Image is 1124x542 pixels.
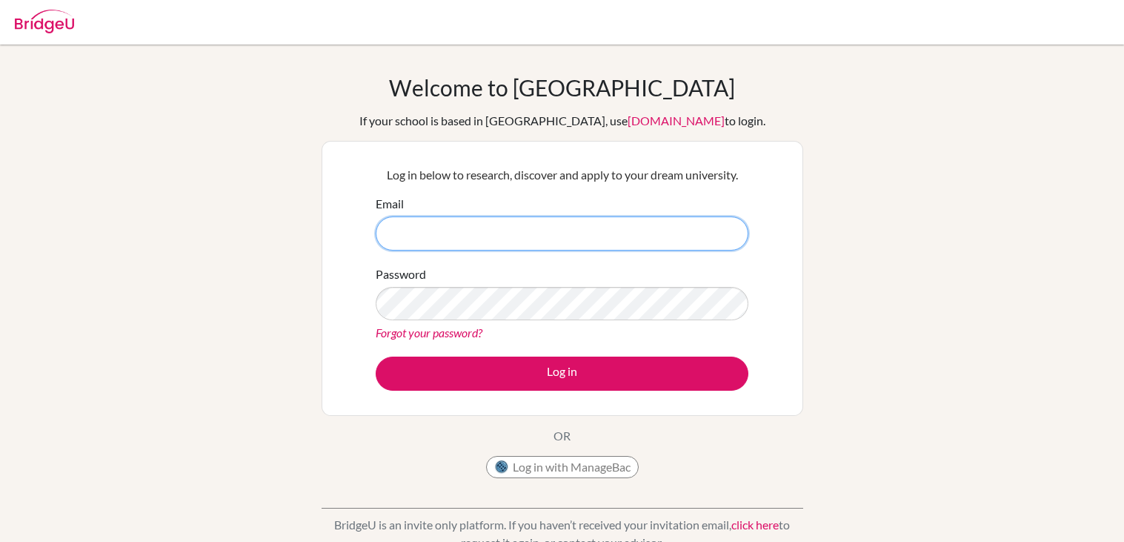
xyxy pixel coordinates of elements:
a: [DOMAIN_NAME] [628,113,725,128]
a: Forgot your password? [376,325,482,340]
label: Password [376,265,426,283]
label: Email [376,195,404,213]
div: If your school is based in [GEOGRAPHIC_DATA], use to login. [359,112,765,130]
h1: Welcome to [GEOGRAPHIC_DATA] [389,74,735,101]
p: Log in below to research, discover and apply to your dream university. [376,166,748,184]
p: OR [553,427,571,445]
img: Bridge-U [15,10,74,33]
button: Log in [376,357,748,391]
a: click here [731,518,779,532]
button: Log in with ManageBac [486,456,639,478]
